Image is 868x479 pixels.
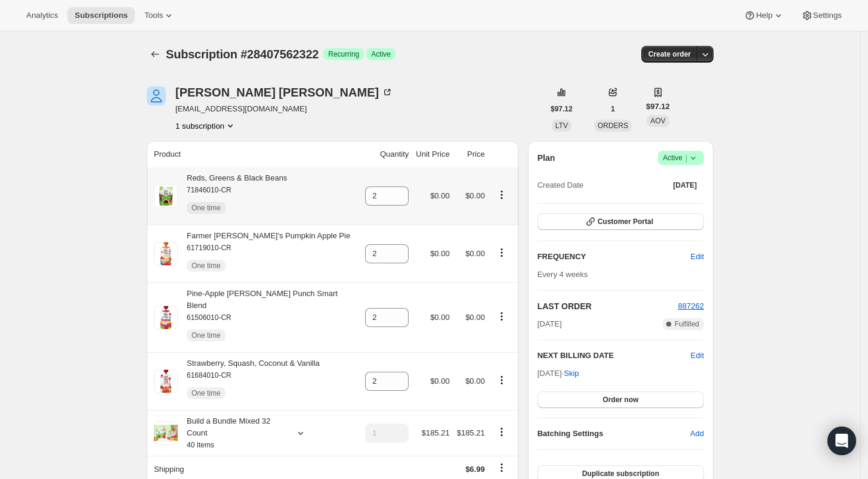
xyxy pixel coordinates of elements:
[650,117,665,125] span: AOV
[187,371,231,380] small: 61684010-CR
[187,441,214,449] small: 40 Items
[827,427,856,455] div: Open Intercom Messenger
[26,11,58,20] span: Analytics
[371,49,391,59] span: Active
[166,48,319,61] span: Subscription #28407562322
[685,153,687,163] span: |
[538,152,555,164] h2: Plan
[538,318,562,330] span: [DATE]
[813,11,842,20] span: Settings
[538,270,588,279] span: Every 4 weeks
[492,425,511,438] button: Product actions
[75,11,128,20] span: Subscriptions
[663,152,699,164] span: Active
[154,184,178,208] img: product img
[430,313,450,322] span: $0.00
[646,101,670,113] span: $97.12
[492,461,511,474] button: Shipping actions
[362,141,412,167] th: Quantity
[555,122,568,130] span: LTV
[543,101,580,117] button: $97.12
[422,428,450,437] span: $185.21
[492,246,511,259] button: Product actions
[465,377,485,385] span: $0.00
[538,251,691,263] h2: FREQUENCY
[598,217,653,226] span: Customer Portal
[492,188,511,201] button: Product actions
[538,179,583,191] span: Created Date
[678,301,704,310] a: 887262
[191,331,221,340] span: One time
[641,46,698,63] button: Create order
[492,310,511,323] button: Product actions
[187,186,231,194] small: 71846010-CR
[737,7,791,24] button: Help
[187,244,231,252] small: 61719010-CR
[691,251,704,263] span: Edit
[178,172,287,220] div: Reds, Greens & Black Beans
[187,313,231,322] small: 61506010-CR
[756,11,772,20] span: Help
[178,415,285,451] div: Build a Bundle Mixed 32 Count
[538,391,704,408] button: Order now
[557,364,586,383] button: Skip
[492,374,511,387] button: Product actions
[178,357,320,405] div: Strawberry, Squash, Coconut & Vanilla
[175,103,393,115] span: [EMAIL_ADDRESS][DOMAIN_NAME]
[412,141,453,167] th: Unit Price
[191,388,221,398] span: One time
[154,369,178,393] img: product img
[191,203,221,213] span: One time
[538,300,678,312] h2: LAST ORDER
[19,7,65,24] button: Analytics
[465,465,485,474] span: $6.99
[147,46,163,63] button: Subscriptions
[175,86,393,98] div: [PERSON_NAME] [PERSON_NAME]
[465,249,485,258] span: $0.00
[147,86,166,105] span: Shawna Sikora
[538,350,691,362] h2: NEXT BILLING DATE
[690,428,704,440] span: Add
[538,369,579,378] span: [DATE] ·
[137,7,182,24] button: Tools
[154,242,178,266] img: product img
[564,368,579,380] span: Skip
[551,104,573,114] span: $97.12
[154,306,178,329] img: product img
[794,7,849,24] button: Settings
[611,104,615,114] span: 1
[673,181,697,190] span: [DATE]
[684,247,711,266] button: Edit
[675,319,699,329] span: Fulfilled
[328,49,359,59] span: Recurring
[678,300,704,312] button: 887262
[465,191,485,200] span: $0.00
[538,213,704,230] button: Customer Portal
[582,469,659,478] span: Duplicate subscription
[598,122,628,130] span: ORDERS
[648,49,691,59] span: Create order
[178,230,350,278] div: Farmer [PERSON_NAME]'s Pumpkin Apple Pie
[666,177,704,194] button: [DATE]
[175,120,236,132] button: Product actions
[604,101,622,117] button: 1
[457,428,485,437] span: $185.21
[67,7,135,24] button: Subscriptions
[430,191,450,200] span: $0.00
[691,350,704,362] button: Edit
[144,11,163,20] span: Tools
[453,141,489,167] th: Price
[538,428,690,440] h6: Batching Settings
[683,424,711,443] button: Add
[178,288,358,347] div: Pine-Apple [PERSON_NAME] Punch Smart Blend
[147,141,362,167] th: Product
[430,249,450,258] span: $0.00
[191,261,221,270] span: One time
[603,395,638,405] span: Order now
[430,377,450,385] span: $0.00
[465,313,485,322] span: $0.00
